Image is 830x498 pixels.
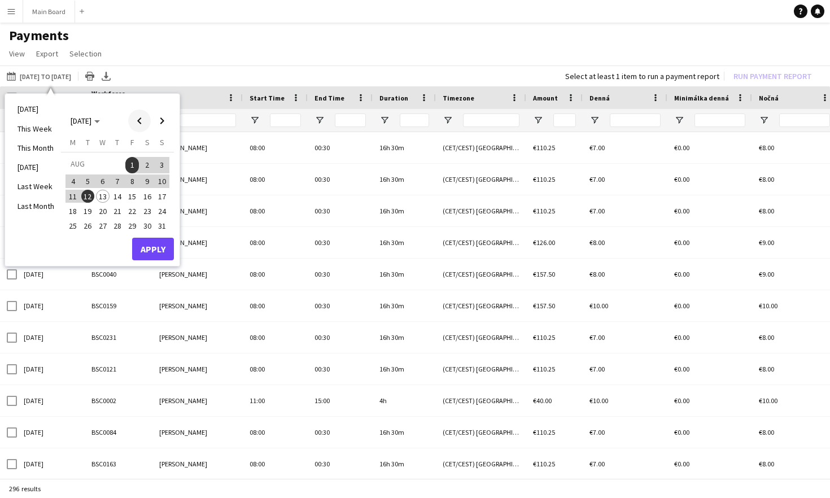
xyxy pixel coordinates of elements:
div: €0.00 [667,448,752,479]
div: Select at least 1 item to run a payment report [565,71,719,81]
div: 16h 30m [373,353,436,385]
li: [DATE] [11,158,61,177]
button: Apply [132,238,174,260]
button: Open Filter Menu [589,115,600,125]
div: [DATE] [17,322,85,353]
div: (CET/CEST) [GEOGRAPHIC_DATA] [436,385,526,416]
span: Timezone [443,94,474,102]
div: 00:30 [308,132,373,163]
button: 12-08-2025 [80,189,95,203]
div: 16h 30m [373,132,436,163]
button: 15-08-2025 [125,189,139,203]
div: [DATE] [17,353,85,385]
div: 16h 30m [373,227,436,258]
div: (CET/CEST) [GEOGRAPHIC_DATA] [436,259,526,290]
div: €7.00 [583,353,667,385]
span: €157.50 [533,302,555,310]
span: 13 [96,190,110,203]
button: 29-08-2025 [125,219,139,233]
div: (CET/CEST) [GEOGRAPHIC_DATA] [436,132,526,163]
span: M [70,137,76,147]
div: 00:30 [308,353,373,385]
span: 29 [125,219,139,233]
div: €0.00 [667,353,752,385]
span: [PERSON_NAME] [159,365,207,373]
div: 00:30 [308,290,373,321]
button: 28-08-2025 [110,219,125,233]
div: BSC0002 [85,385,152,416]
span: W [99,137,106,147]
button: 09-08-2025 [139,174,154,189]
span: 8 [125,174,139,188]
div: 16h 30m [373,322,436,353]
div: €7.00 [583,164,667,195]
div: 08:00 [243,259,308,290]
div: [DATE] [17,385,85,416]
span: €110.25 [533,460,555,468]
div: BSC0040 [85,259,152,290]
div: [DATE] [17,290,85,321]
div: (CET/CEST) [GEOGRAPHIC_DATA] [436,290,526,321]
span: Amount [533,94,558,102]
div: €8.00 [583,227,667,258]
span: 20 [96,204,110,218]
div: (CET/CEST) [GEOGRAPHIC_DATA] [436,322,526,353]
div: 08:00 [243,448,308,479]
div: €0.00 [667,417,752,448]
div: 08:00 [243,227,308,258]
button: Open Filter Menu [759,115,769,125]
div: BSC0231 [85,322,152,353]
span: 26 [81,219,95,233]
div: €7.00 [583,322,667,353]
button: Open Filter Menu [379,115,390,125]
div: €7.00 [583,195,667,226]
span: End Time [314,94,344,102]
div: (CET/CEST) [GEOGRAPHIC_DATA] [436,164,526,195]
div: 00:30 [308,322,373,353]
button: 11-08-2025 [65,189,80,203]
button: Previous month [128,110,151,132]
div: €10.00 [583,385,667,416]
div: 08:00 [243,322,308,353]
span: 11 [66,190,80,203]
span: €110.25 [533,175,555,184]
span: [PERSON_NAME] [159,396,207,405]
div: 00:30 [308,195,373,226]
button: 10-08-2025 [155,174,169,189]
app-action-btn: Print [83,69,97,83]
span: View [9,49,25,59]
a: View [5,46,29,61]
button: 08-08-2025 [125,174,139,189]
span: 12 [81,190,95,203]
button: 22-08-2025 [125,204,139,219]
button: 03-08-2025 [155,156,169,174]
button: 06-08-2025 [95,174,110,189]
td: AUG [65,156,125,174]
li: [DATE] [11,99,61,119]
button: Open Filter Menu [674,115,684,125]
div: 16h 30m [373,195,436,226]
button: 13-08-2025 [95,189,110,203]
li: This Week [11,119,61,138]
button: Choose month and year [66,111,104,131]
span: 2 [141,157,154,173]
input: Timezone Filter Input [463,113,519,127]
span: Selection [69,49,102,59]
button: 31-08-2025 [155,219,169,233]
div: €0.00 [667,322,752,353]
span: Duration [379,94,408,102]
span: 24 [155,204,169,218]
span: 5 [81,174,95,188]
span: 4 [66,174,80,188]
span: F [130,137,134,147]
span: S [145,137,150,147]
input: End Time Filter Input [335,113,366,127]
a: Selection [65,46,106,61]
span: €157.50 [533,270,555,278]
div: 00:30 [308,259,373,290]
div: [DATE] [17,417,85,448]
span: S [160,137,164,147]
button: 07-08-2025 [110,174,125,189]
span: T [86,137,90,147]
span: 14 [111,190,124,203]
